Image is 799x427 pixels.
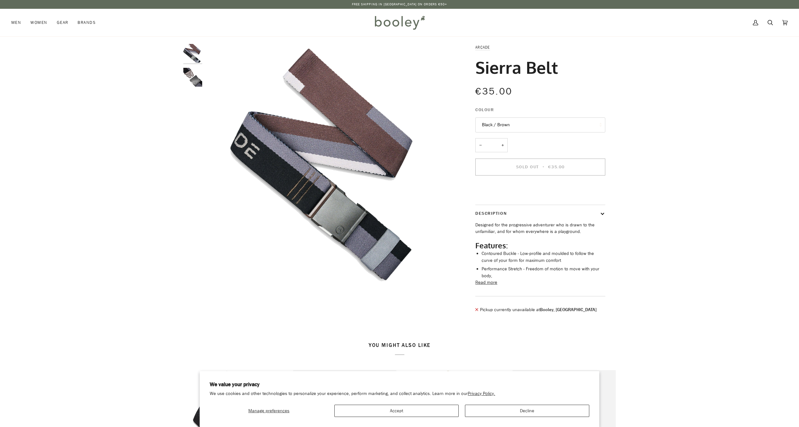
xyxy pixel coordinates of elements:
[210,381,589,388] h2: We value your privacy
[73,9,100,36] a: Brands
[78,19,96,26] span: Brands
[183,68,202,87] img: Arcade Sierra Belt Black / Brown - Booley Galway
[352,2,447,7] p: Free Shipping in [GEOGRAPHIC_DATA] on Orders €50+
[540,307,597,313] strong: Booley, [GEOGRAPHIC_DATA]
[475,241,605,250] h2: Features:
[57,19,68,26] span: Gear
[475,106,494,113] span: Colour
[541,164,547,170] span: •
[210,391,589,397] p: We use cookies and other technologies to personalize your experience, perform marketing, and coll...
[480,306,597,313] p: Pickup currently unavailable at
[465,405,589,417] button: Decline
[475,279,497,286] button: Read more
[548,164,564,170] span: €35.00
[26,9,52,36] a: Women
[475,117,605,133] button: Black / Brown
[334,405,459,417] button: Accept
[475,205,605,222] button: Description
[30,19,47,26] span: Women
[475,85,512,98] span: €35.00
[475,45,490,50] a: Arcade
[516,164,539,170] span: Sold Out
[183,342,616,355] h2: You might also like
[475,138,508,152] input: Quantity
[475,138,485,152] button: −
[475,159,605,176] button: Sold Out • €35.00
[482,250,605,264] li: Contoured Buckle - Low-profile and moulded to follow the curve of your form for maximum comfort
[372,14,427,32] img: Booley
[498,138,508,152] button: +
[468,391,495,397] a: Privacy Policy.
[475,222,605,235] p: Designed for the progressive adventurer who is drawn to the unfamiliar, and for whom everywhere i...
[210,405,328,417] button: Manage preferences
[183,44,202,63] img: Arcade Sierra Belt Black / Brown - Booley Galway
[248,408,289,414] span: Manage preferences
[475,57,558,78] h1: Sierra Belt
[52,9,73,36] a: Gear
[482,266,605,279] li: Performance Stretch - Freedom of motion to move with your body,
[11,19,21,26] span: Men
[205,44,454,292] img: Arcade Sierra Belt Black / Brown - Booley Galway
[11,9,26,36] a: Men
